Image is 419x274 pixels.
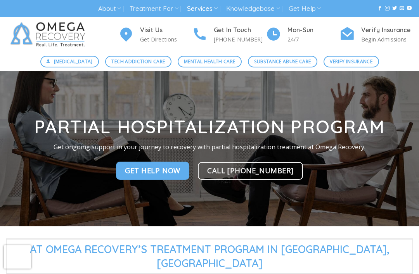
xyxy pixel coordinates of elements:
[324,56,379,67] a: Verify Insurance
[214,35,266,44] p: [PHONE_NUMBER]
[361,35,413,44] p: Begin Admissions
[361,25,413,35] h4: Verify Insurance
[6,17,93,52] img: Omega Recovery
[330,58,372,65] span: Verify Insurance
[111,58,165,65] span: Tech Addiction Care
[392,6,397,11] a: Follow on Twitter
[289,2,321,16] a: Get Help
[287,35,339,44] p: 24/7
[116,162,189,180] a: Get Help Now
[198,162,303,180] a: Call [PHONE_NUMBER]
[207,165,294,176] span: Call [PHONE_NUMBER]
[187,2,218,16] a: Services
[140,25,192,35] h4: Visit Us
[400,6,404,11] a: Send us an email
[287,25,339,35] h4: Mon-Sun
[98,2,121,16] a: About
[140,35,192,44] p: Get Directions
[105,56,171,67] a: Tech Addiction Care
[125,165,180,176] span: Get Help Now
[248,56,317,67] a: Substance Abuse Care
[407,6,412,11] a: Follow on YouTube
[178,56,242,67] a: Mental Health Care
[184,58,235,65] span: Mental Health Care
[226,2,280,16] a: Knowledgebase
[118,25,192,44] a: Visit Us Get Directions
[6,239,413,274] span: At Omega Recovery’s Treatment Program in [GEOGRAPHIC_DATA],[GEOGRAPHIC_DATA]
[130,2,178,16] a: Treatment For
[54,58,93,65] span: [MEDICAL_DATA]
[377,6,382,11] a: Follow on Facebook
[254,58,311,65] span: Substance Abuse Care
[192,25,266,44] a: Get In Touch [PHONE_NUMBER]
[214,25,266,35] h4: Get In Touch
[40,56,99,67] a: [MEDICAL_DATA]
[34,115,385,138] strong: Partial Hospitalization Program
[339,25,413,44] a: Verify Insurance Begin Admissions
[385,6,390,11] a: Follow on Instagram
